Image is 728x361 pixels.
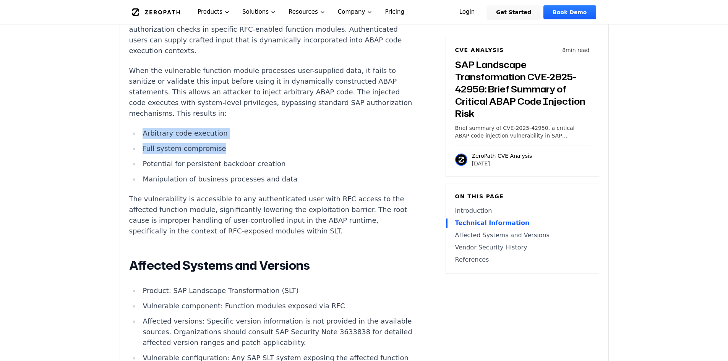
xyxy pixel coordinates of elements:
[455,255,590,264] a: References
[455,46,504,54] h6: CVE Analysis
[455,193,590,200] h6: On this page
[129,65,413,119] p: When the vulnerable function module processes user-supplied data, it fails to sanitize or validat...
[140,316,413,348] li: Affected versions: Specific version information is not provided in the available sources. Organiz...
[487,5,540,19] a: Get Started
[472,160,532,167] p: [DATE]
[455,243,590,252] a: Vendor Security History
[140,128,413,139] li: Arbitrary code execution
[455,154,467,166] img: ZeroPath CVE Analysis
[129,194,413,236] p: The vulnerability is accessible to any authenticated user with RFC access to the affected functio...
[140,285,413,296] li: Product: SAP Landscape Transformation (SLT)
[562,46,589,54] p: 8 min read
[140,159,413,169] li: Potential for persistent backdoor creation
[140,301,413,311] li: Vulnerable component: Function modules exposed via RFC
[543,5,596,19] a: Book Demo
[455,231,590,240] a: Affected Systems and Versions
[455,206,590,215] a: Introduction
[450,5,484,19] a: Login
[472,152,532,160] p: ZeroPath CVE Analysis
[455,58,590,120] h3: SAP Landscape Transformation CVE-2025-42950: Brief Summary of Critical ABAP Code Injection Risk
[455,124,590,139] p: Brief summary of CVE-2025-42950, a critical ABAP code injection vulnerability in SAP Landscape Tr...
[140,143,413,154] li: Full system compromise
[129,258,413,273] h2: Affected Systems and Versions
[455,219,590,228] a: Technical Information
[140,174,413,185] li: Manipulation of business processes and data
